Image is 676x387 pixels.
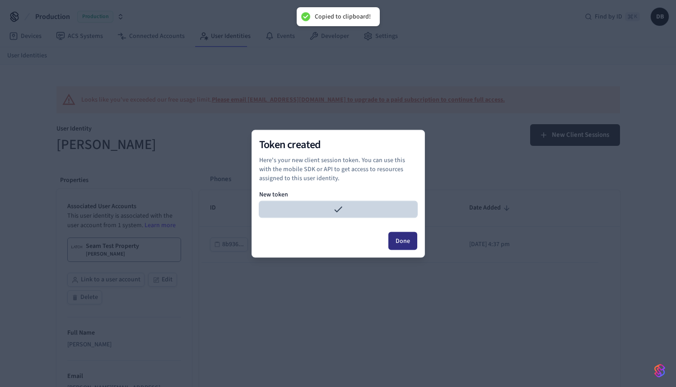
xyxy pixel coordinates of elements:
button: seam_cst1gJubrW5S_8f3HG5hhqSSSyhRV4z5ZjaqC [259,201,417,217]
img: SeamLogoGradient.69752ec5.svg [654,364,665,378]
div: Copied to clipboard! [315,13,371,21]
button: Done [388,232,417,250]
p: Here's your new client session token. You can use this with the mobile SDK or API to get access t... [259,155,417,182]
h2: Token created [259,137,417,152]
p: New token [259,190,417,199]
